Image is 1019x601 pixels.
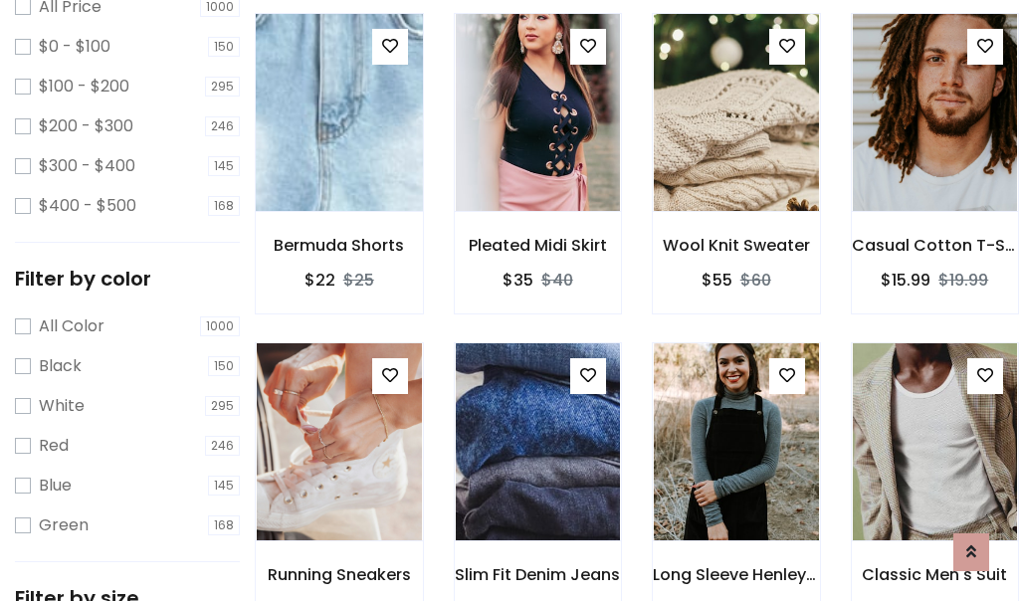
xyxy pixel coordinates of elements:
h6: Casual Cotton T-Shirt [852,236,1019,255]
label: $100 - $200 [39,75,129,99]
del: $25 [343,269,374,292]
del: $60 [740,269,771,292]
label: $0 - $100 [39,35,110,59]
label: All Color [39,314,104,338]
h6: $55 [702,271,732,290]
h6: Bermuda Shorts [256,236,423,255]
del: $40 [541,269,573,292]
label: $200 - $300 [39,114,133,138]
span: 168 [208,515,240,535]
h6: Long Sleeve Henley T-Shirt [653,565,820,584]
span: 295 [205,396,240,416]
span: 168 [208,196,240,216]
h6: Pleated Midi Skirt [455,236,622,255]
h6: Wool Knit Sweater [653,236,820,255]
label: Green [39,513,89,537]
del: $19.99 [938,269,988,292]
h6: Slim Fit Denim Jeans [455,565,622,584]
span: 1000 [200,316,240,336]
label: Black [39,354,82,378]
h6: $15.99 [881,271,930,290]
span: 145 [208,476,240,496]
span: 150 [208,37,240,57]
label: Blue [39,474,72,498]
label: Red [39,434,69,458]
h5: Filter by color [15,267,240,291]
span: 295 [205,77,240,97]
span: 246 [205,436,240,456]
h6: Classic Men's Suit [852,565,1019,584]
h6: $35 [503,271,533,290]
span: 150 [208,356,240,376]
label: $300 - $400 [39,154,135,178]
h6: $22 [305,271,335,290]
label: $400 - $500 [39,194,136,218]
h6: Running Sneakers [256,565,423,584]
label: White [39,394,85,418]
span: 145 [208,156,240,176]
span: 246 [205,116,240,136]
